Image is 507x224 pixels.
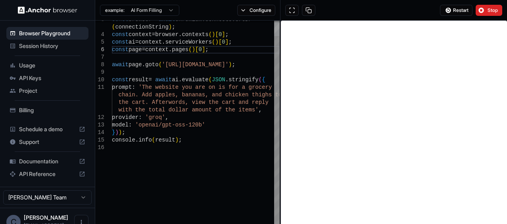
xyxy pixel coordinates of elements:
span: example: [105,7,125,13]
span: API Reference [19,170,76,178]
span: ) [175,137,179,143]
span: the cart. Afterwords, view the cart and reply [119,99,269,105]
span: . [225,77,229,83]
span: context [138,39,162,45]
div: Browser Playground [6,27,88,40]
span: contexts [182,31,208,38]
button: Stop [476,5,502,16]
span: context [129,31,152,38]
span: prompt [112,84,132,90]
span: ; [232,61,235,68]
span: ) [115,129,118,136]
span: : [138,114,142,121]
span: evaluate [182,77,208,83]
span: ( [152,137,155,143]
span: ] [225,39,229,45]
span: [ [215,31,218,38]
button: Copy session ID [302,5,315,16]
span: ] [202,46,205,53]
div: Project [6,84,88,97]
span: [ [219,39,222,45]
span: const [112,31,129,38]
div: 6 [95,46,104,54]
span: ; [122,129,125,136]
span: 'The website you are on is for a grocery [138,84,272,90]
span: Project [19,87,85,95]
button: Configure [237,5,276,16]
span: ; [172,24,175,30]
span: const [112,77,129,83]
span: await [155,77,172,83]
div: 5 [95,38,104,46]
span: Chris Statham [24,214,68,221]
span: Browser Playground [19,29,85,37]
span: . [169,46,172,53]
img: Anchor Logo [18,6,77,14]
span: ( [188,46,192,53]
span: ( [259,77,262,83]
span: : [129,122,132,128]
span: ; [225,31,229,38]
span: 0 [198,46,202,53]
span: model [112,122,129,128]
span: stringify [229,77,259,83]
span: Support [19,138,76,146]
div: Schedule a demo [6,123,88,136]
span: ai [172,77,179,83]
span: Billing [19,106,85,114]
span: ( [209,31,212,38]
span: goto [145,61,159,68]
span: ( [212,39,215,45]
span: Usage [19,61,85,69]
span: ; [229,39,232,45]
span: ] [222,31,225,38]
div: 12 [95,114,104,121]
span: ai [129,39,135,45]
span: ; [179,137,182,143]
span: ) [119,129,122,136]
span: : [132,84,135,90]
span: await [112,61,129,68]
button: Restart [440,5,472,16]
span: API Keys [19,74,85,82]
span: JSON [212,77,225,83]
span: Documentation [19,157,76,165]
span: ( [209,77,212,83]
span: = [135,39,138,45]
div: 13 [95,121,104,129]
span: ) [169,24,172,30]
span: console [112,137,135,143]
span: serviceWorkers [165,39,212,45]
span: result [129,77,148,83]
span: ( [159,61,162,68]
span: . [162,39,165,45]
span: ) [192,46,195,53]
span: Restart [453,7,469,13]
div: API Reference [6,168,88,180]
div: 9 [95,69,104,76]
span: Session History [19,42,85,50]
span: Stop [488,7,499,13]
div: API Keys [6,72,88,84]
span: chain. Add apples, bananas, and chicken thighs to [119,92,282,98]
div: Documentation [6,155,88,168]
span: result [155,137,175,143]
div: Session History [6,40,88,52]
span: . [179,77,182,83]
span: browser [155,31,179,38]
span: with the total dollar amount of the items' [119,107,259,113]
span: info [138,137,152,143]
span: 'groq' [145,114,165,121]
span: ) [229,61,232,68]
span: pages [172,46,188,53]
span: context [145,46,169,53]
span: { [262,77,265,83]
span: } [112,129,115,136]
span: Schedule a demo [19,125,76,133]
span: const [112,39,129,45]
span: ( [112,24,115,30]
span: page [129,46,142,53]
span: = [148,77,152,83]
span: ) [212,31,215,38]
div: 16 [95,144,104,151]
